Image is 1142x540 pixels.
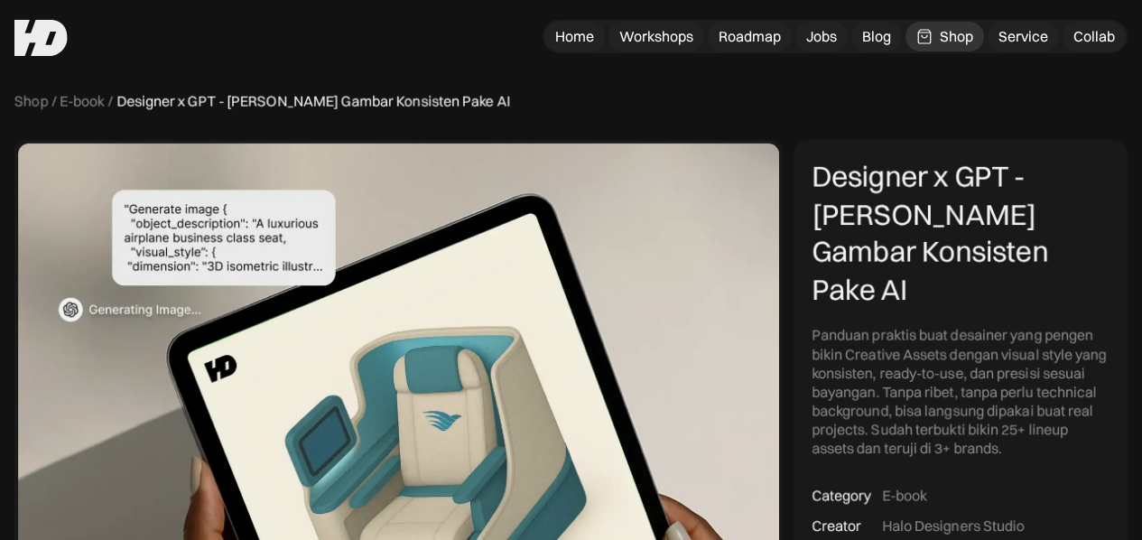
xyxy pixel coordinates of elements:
[988,22,1059,51] a: Service
[108,92,113,111] div: /
[555,27,594,46] div: Home
[882,487,927,506] div: E-book
[812,326,1110,458] div: Panduan praktis buat desainer yang pengen bikin Creative Assets dengan visual style yang konsiste...
[14,92,48,111] a: Shop
[708,22,792,51] a: Roadmap
[544,22,605,51] a: Home
[619,27,693,46] div: Workshops
[51,92,56,111] div: /
[862,27,891,46] div: Blog
[812,487,871,506] div: Category
[812,516,861,535] div: Creator
[1073,27,1115,46] div: Collab
[882,516,1025,535] div: Halo Designers Studio
[998,27,1048,46] div: Service
[1063,22,1126,51] a: Collab
[608,22,704,51] a: Workshops
[812,158,1110,308] div: Designer x GPT - [PERSON_NAME] Gambar Konsisten Pake AI
[851,22,902,51] a: Blog
[60,92,105,111] a: E-book
[719,27,781,46] div: Roadmap
[806,27,837,46] div: Jobs
[905,22,984,51] a: Shop
[940,27,973,46] div: Shop
[795,22,848,51] a: Jobs
[116,92,510,111] div: Designer x GPT - [PERSON_NAME] Gambar Konsisten Pake AI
